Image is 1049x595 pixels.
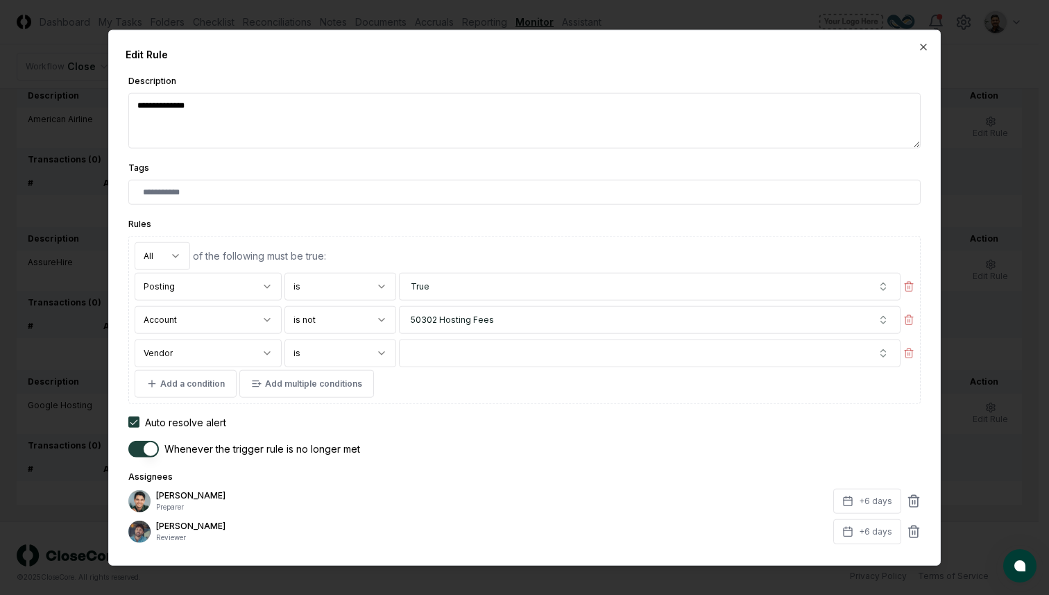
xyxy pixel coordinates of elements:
img: d09822cc-9b6d-4858-8d66-9570c114c672_298d096e-1de5-4289-afae-be4cc58aa7ae.png [128,489,151,512]
button: Add multiple conditions [239,369,374,397]
button: +6 days [833,488,901,513]
button: +6 days [833,519,901,544]
label: Tags [128,162,149,172]
p: [PERSON_NAME] [156,489,828,502]
div: Auto resolve alert [145,414,226,429]
label: Rules [128,218,151,228]
button: Auto resolve alert [128,417,139,428]
label: Description [128,75,176,85]
span: True [411,280,429,292]
div: Edit Rule [126,47,923,61]
img: d09822cc-9b6d-4858-8d66-9570c114c672_9c9ccbeb-e694-4a28-8c80-803f91e6912c.png [128,520,151,542]
button: Add a condition [135,369,237,397]
p: Preparer [156,502,828,512]
label: Assignees [128,471,173,481]
div: Whenever the trigger rule is no longer met [164,442,360,456]
div: of the following must be true: [193,249,914,263]
p: Reviewer [156,533,828,543]
span: 50302 Hosting Fees [411,313,494,326]
p: [PERSON_NAME] [156,520,828,533]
